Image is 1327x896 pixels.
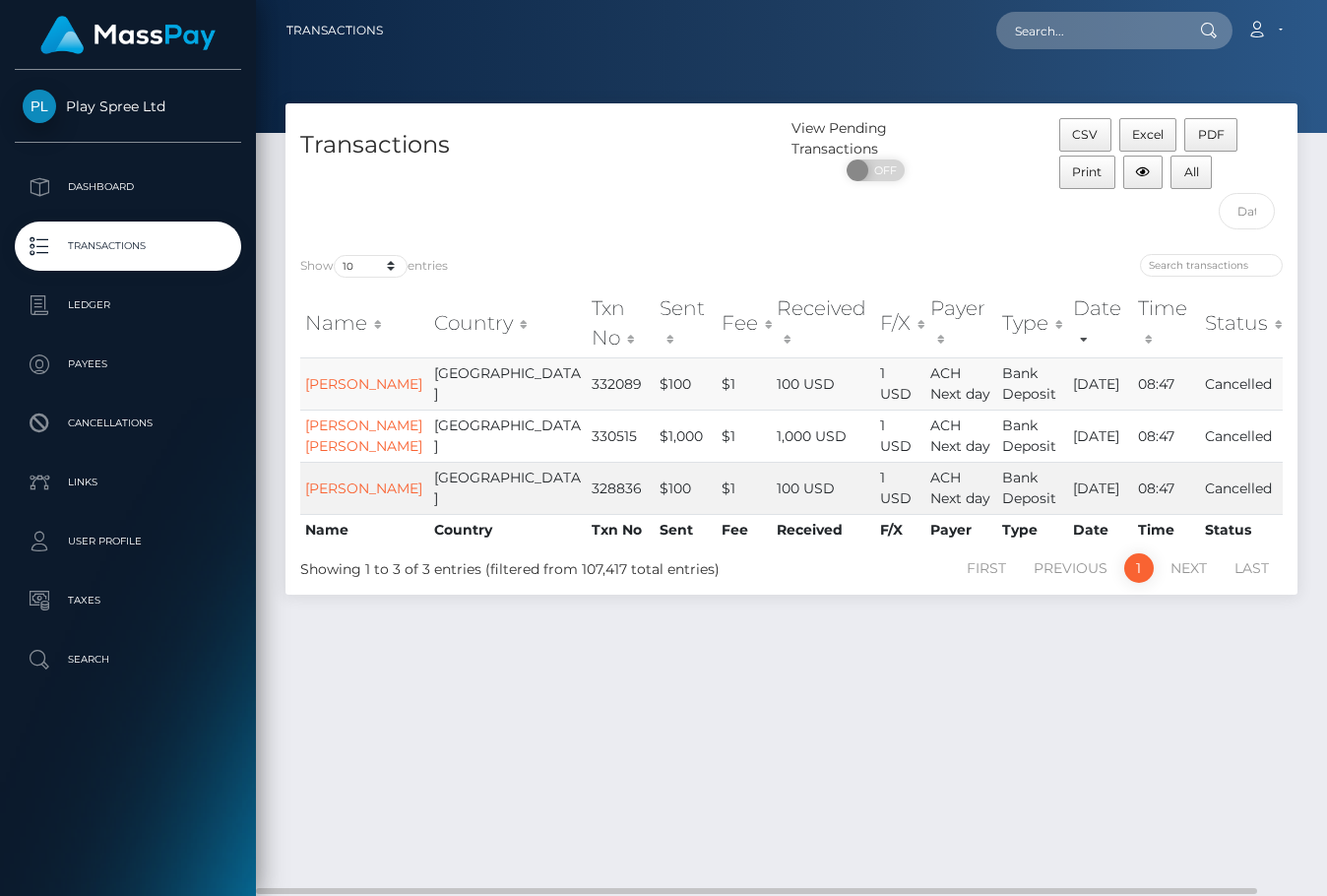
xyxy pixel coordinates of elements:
[23,468,233,497] p: Links
[717,288,771,358] th: Fee: activate to sort column ascending
[15,458,241,507] a: Links
[1200,410,1283,462] td: Cancelled
[1059,156,1115,189] button: Print
[997,514,1068,545] th: Type
[15,399,241,448] a: Cancellations
[40,16,216,54] img: MassPay Logo
[23,172,233,202] p: Dashboard
[772,410,875,462] td: 1,000 USD
[655,462,718,514] td: $100
[587,410,654,462] td: 330515
[1200,288,1283,358] th: Status: activate to sort column ascending
[875,462,925,514] td: 1 USD
[1123,156,1164,189] button: Column visibility
[1170,156,1212,189] button: All
[717,462,771,514] td: $1
[15,281,241,330] a: Ledger
[997,410,1068,462] td: Bank Deposit
[1119,118,1177,152] button: Excel
[1219,193,1275,229] input: Date filter
[23,231,233,261] p: Transactions
[23,409,233,438] p: Cancellations
[429,514,587,545] th: Country
[655,357,718,410] td: $100
[717,514,771,545] th: Fee
[1132,127,1164,142] span: Excel
[334,255,408,278] select: Showentries
[15,635,241,684] a: Search
[15,340,241,389] a: Payees
[300,551,692,580] div: Showing 1 to 3 of 3 entries (filtered from 107,417 total entries)
[23,350,233,379] p: Payees
[772,288,875,358] th: Received: activate to sort column ascending
[23,90,56,123] img: Play Spree Ltd
[300,514,429,545] th: Name
[305,416,422,455] a: [PERSON_NAME] [PERSON_NAME]
[996,12,1181,49] input: Search...
[305,480,422,497] a: [PERSON_NAME]
[930,416,990,455] span: ACH Next day
[587,357,654,410] td: 332089
[23,290,233,320] p: Ledger
[717,357,771,410] td: $1
[587,462,654,514] td: 328836
[875,410,925,462] td: 1 USD
[791,118,960,160] div: View Pending Transactions
[587,288,654,358] th: Txn No: activate to sort column ascending
[1200,357,1283,410] td: Cancelled
[15,162,241,212] a: Dashboard
[1068,514,1134,545] th: Date
[997,462,1068,514] td: Bank Deposit
[587,514,654,545] th: Txn No
[1072,164,1102,179] span: Print
[1184,164,1199,179] span: All
[1068,288,1134,358] th: Date: activate to sort column ascending
[1133,357,1199,410] td: 08:47
[1133,462,1199,514] td: 08:47
[429,357,587,410] td: [GEOGRAPHIC_DATA]
[875,514,925,545] th: F/X
[1200,514,1283,545] th: Status
[1133,514,1199,545] th: Time
[23,527,233,556] p: User Profile
[655,514,718,545] th: Sent
[305,375,422,393] a: [PERSON_NAME]
[1133,410,1199,462] td: 08:47
[15,97,241,115] span: Play Spree Ltd
[925,514,997,545] th: Payer
[1059,118,1111,152] button: CSV
[1133,288,1199,358] th: Time: activate to sort column ascending
[1124,553,1154,583] a: 1
[15,517,241,566] a: User Profile
[300,288,429,358] th: Name: activate to sort column ascending
[930,364,990,403] span: ACH Next day
[300,128,777,162] h4: Transactions
[875,357,925,410] td: 1 USD
[875,288,925,358] th: F/X: activate to sort column ascending
[717,410,771,462] td: $1
[23,645,233,674] p: Search
[655,288,718,358] th: Sent: activate to sort column ascending
[429,462,587,514] td: [GEOGRAPHIC_DATA]
[997,288,1068,358] th: Type: activate to sort column ascending
[15,576,241,625] a: Taxes
[1068,462,1134,514] td: [DATE]
[772,357,875,410] td: 100 USD
[23,586,233,615] p: Taxes
[1072,127,1098,142] span: CSV
[300,255,448,278] label: Show entries
[1068,357,1134,410] td: [DATE]
[1184,118,1237,152] button: PDF
[772,514,875,545] th: Received
[772,462,875,514] td: 100 USD
[857,160,907,181] span: OFF
[930,469,990,507] span: ACH Next day
[15,222,241,271] a: Transactions
[1198,127,1225,142] span: PDF
[1200,462,1283,514] td: Cancelled
[429,288,587,358] th: Country: activate to sort column ascending
[997,357,1068,410] td: Bank Deposit
[286,10,383,51] a: Transactions
[1140,254,1283,277] input: Search transactions
[1068,410,1134,462] td: [DATE]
